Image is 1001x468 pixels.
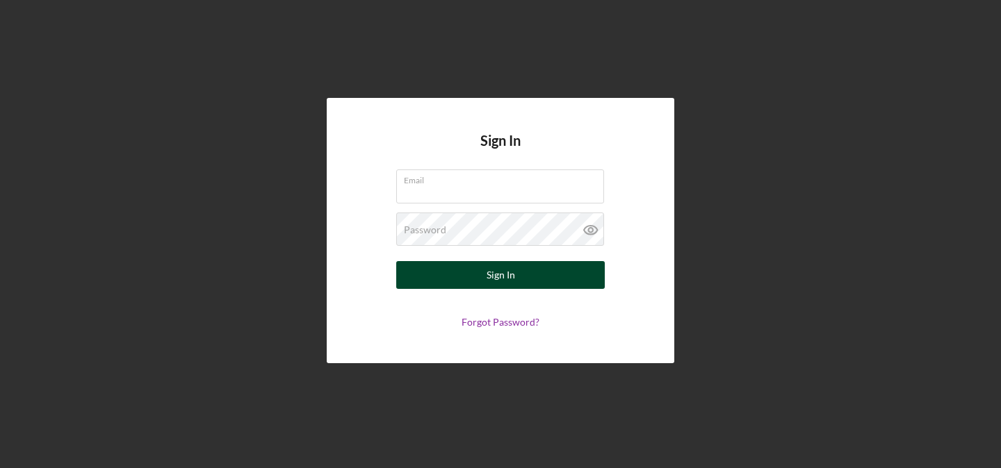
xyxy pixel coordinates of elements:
[487,261,515,289] div: Sign In
[480,133,521,169] h4: Sign In
[404,170,604,185] label: Email
[462,316,539,328] a: Forgot Password?
[404,224,446,235] label: Password
[396,261,605,289] button: Sign In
